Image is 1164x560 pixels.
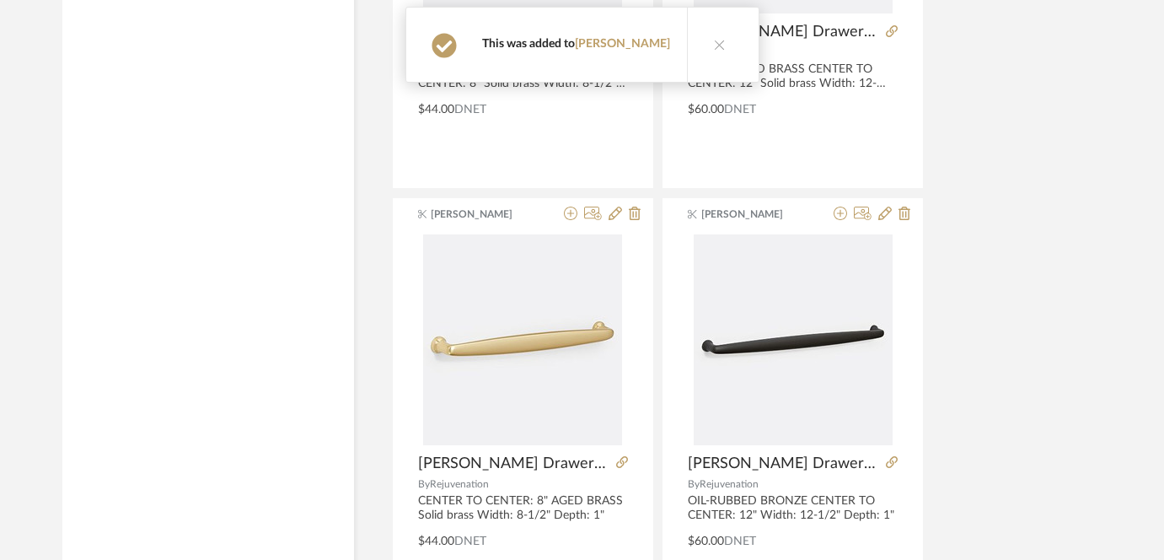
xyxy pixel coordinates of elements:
[423,234,622,445] img: Claybourne Drawer Pull Aged Brass 8"
[418,479,430,489] span: By
[688,479,700,489] span: By
[688,104,724,116] span: $60.00
[694,234,893,445] img: Claybourne Drawer Pull Oil-Rubbed Bronze, 12"
[418,104,454,116] span: $44.00
[688,23,879,41] span: [PERSON_NAME] Drawer Pull Aged Brass 12"
[724,536,756,547] span: DNET
[430,479,489,489] span: Rejuvenation
[418,234,628,445] div: 0
[418,494,628,523] div: CENTER TO CENTER: 8" AGED BRASS Solid brass Width: 8-1/2" Depth: 1"
[454,536,486,547] span: DNET
[482,38,670,50] span: This was added to
[701,207,807,222] span: [PERSON_NAME]
[724,104,756,116] span: DNET
[688,62,898,91] div: FINISH: AGED BRASS CENTER TO CENTER: 12" Solid brass Width: 12-1/2" Depth: 1"
[688,536,724,547] span: $60.00
[700,479,759,489] span: Rejuvenation
[688,234,898,445] div: 0
[688,494,898,523] div: OIL-RUBBED BRONZE CENTER TO CENTER: 12" Width: 12-1/2" Depth: 1"
[575,38,670,50] a: [PERSON_NAME]
[418,455,609,473] span: [PERSON_NAME] Drawer Pull Aged Brass 8"
[454,104,486,116] span: DNET
[418,536,454,547] span: $44.00
[688,455,879,473] span: [PERSON_NAME] Drawer Pull Oil-Rubbed Bronze, 12"
[431,207,537,222] span: [PERSON_NAME]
